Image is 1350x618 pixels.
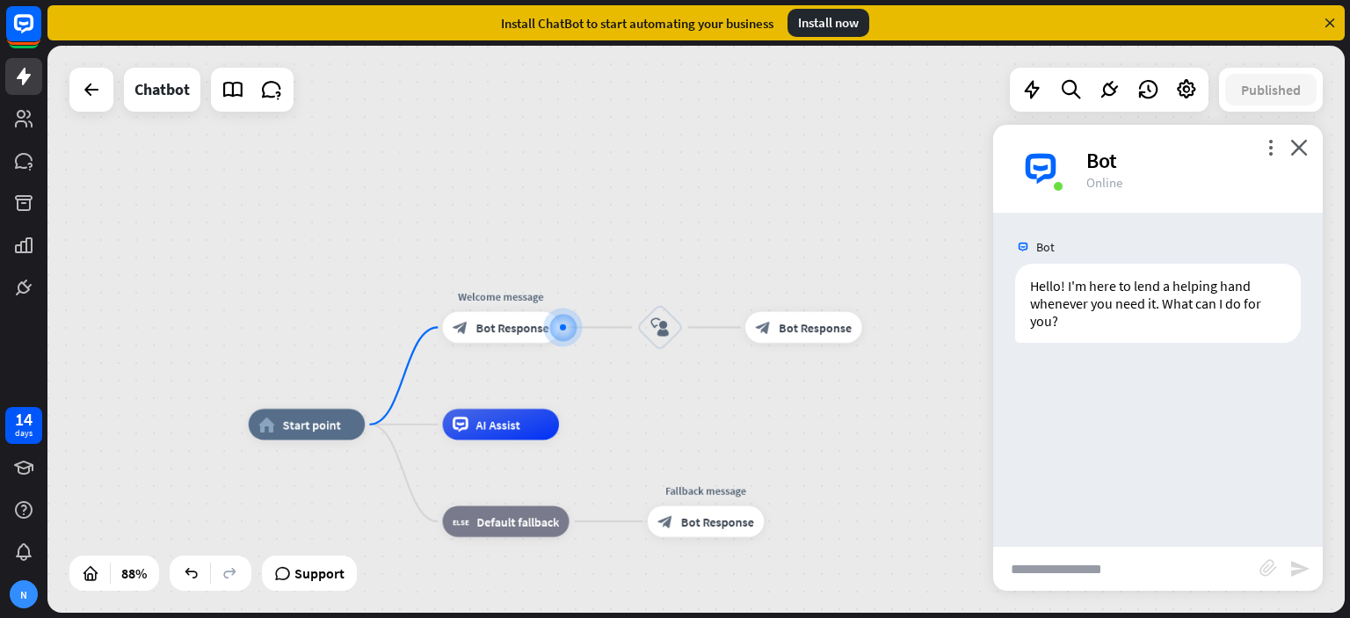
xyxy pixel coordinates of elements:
[1259,559,1277,577] i: block_attachment
[116,559,152,587] div: 88%
[283,417,341,433] span: Start point
[476,320,549,336] span: Bot Response
[1086,174,1302,191] div: Online
[453,320,468,336] i: block_bot_response
[636,483,776,498] div: Fallback message
[14,7,67,60] button: Open LiveChat chat widget
[681,513,754,529] span: Bot Response
[657,513,673,529] i: block_bot_response
[1086,147,1302,174] div: Bot
[5,407,42,444] a: 14 days
[1289,558,1310,579] i: send
[1262,139,1279,156] i: more_vert
[1036,239,1055,255] span: Bot
[453,513,469,529] i: block_fallback
[650,318,669,337] i: block_user_input
[431,288,570,304] div: Welcome message
[294,559,345,587] span: Support
[476,513,559,529] span: Default fallback
[134,68,190,112] div: Chatbot
[10,580,38,608] div: N
[258,417,275,433] i: home_2
[476,417,520,433] span: AI Assist
[756,320,772,336] i: block_bot_response
[779,320,852,336] span: Bot Response
[1015,264,1301,343] div: Hello! I'm here to lend a helping hand whenever you need it. What can I do for you?
[1225,74,1317,105] button: Published
[501,15,773,32] div: Install ChatBot to start automating your business
[1290,139,1308,156] i: close
[15,411,33,427] div: 14
[15,427,33,440] div: days
[787,9,869,37] div: Install now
